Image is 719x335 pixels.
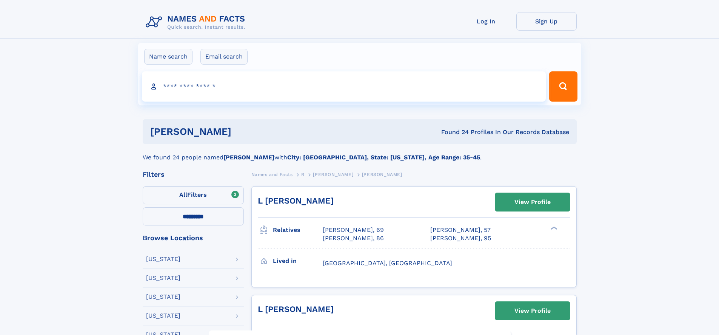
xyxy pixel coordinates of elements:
[336,128,569,136] div: Found 24 Profiles In Our Records Database
[287,154,480,161] b: City: [GEOGRAPHIC_DATA], State: [US_STATE], Age Range: 35-45
[323,226,384,234] a: [PERSON_NAME], 69
[313,170,353,179] a: [PERSON_NAME]
[430,226,491,234] a: [PERSON_NAME], 57
[323,234,384,242] a: [PERSON_NAME], 86
[301,170,305,179] a: R
[200,49,248,65] label: Email search
[146,256,180,262] div: [US_STATE]
[143,235,244,241] div: Browse Locations
[514,302,551,320] div: View Profile
[144,49,192,65] label: Name search
[143,144,577,162] div: We found 24 people named with .
[549,71,577,102] button: Search Button
[495,302,570,320] a: View Profile
[323,259,452,267] span: [GEOGRAPHIC_DATA], [GEOGRAPHIC_DATA]
[146,275,180,281] div: [US_STATE]
[301,172,305,177] span: R
[146,313,180,319] div: [US_STATE]
[549,226,558,231] div: ❯
[273,224,323,236] h3: Relatives
[143,12,251,32] img: Logo Names and Facts
[223,154,274,161] b: [PERSON_NAME]
[146,294,180,300] div: [US_STATE]
[495,193,570,211] a: View Profile
[179,191,187,198] span: All
[430,234,491,242] a: [PERSON_NAME], 95
[273,255,323,267] h3: Lived in
[258,196,334,205] a: L [PERSON_NAME]
[514,193,551,211] div: View Profile
[516,12,577,31] a: Sign Up
[251,170,293,179] a: Names and Facts
[143,171,244,178] div: Filters
[143,186,244,204] label: Filters
[258,304,334,314] a: L [PERSON_NAME]
[142,71,546,102] input: search input
[362,172,402,177] span: [PERSON_NAME]
[313,172,353,177] span: [PERSON_NAME]
[456,12,516,31] a: Log In
[150,127,336,136] h1: [PERSON_NAME]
